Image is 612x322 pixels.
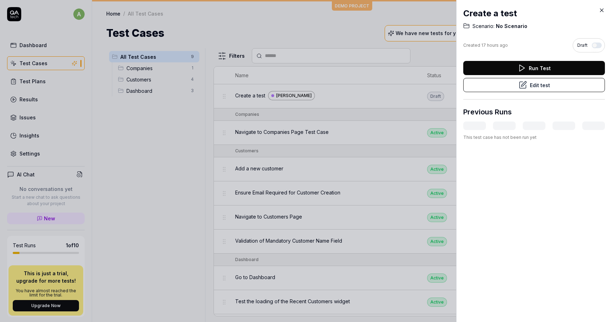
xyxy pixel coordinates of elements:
span: Scenario: [472,23,494,30]
h3: Previous Runs [463,107,512,117]
span: Draft [577,42,588,49]
div: This test case has not been run yet [463,134,605,141]
h2: Create a test [463,7,605,20]
div: Created [463,42,508,49]
time: 17 hours ago [481,43,508,48]
button: Run Test [463,61,605,75]
button: Edit test [463,78,605,92]
span: No Scenario [494,23,527,30]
